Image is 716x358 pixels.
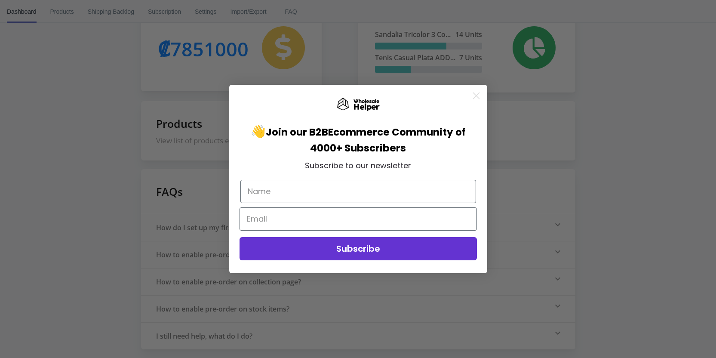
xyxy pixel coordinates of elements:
input: Name [240,180,476,203]
span: Subscribe to our newsletter [305,160,411,171]
span: Ecommerce Community of 4000+ Subscribers [310,125,466,155]
span: Join our B2B [266,125,328,139]
input: Email [240,207,477,231]
img: Wholesale Helper Logo [337,98,380,111]
button: Subscribe [240,237,477,260]
span: 👋 [251,123,328,140]
button: Close dialog [469,88,484,103]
